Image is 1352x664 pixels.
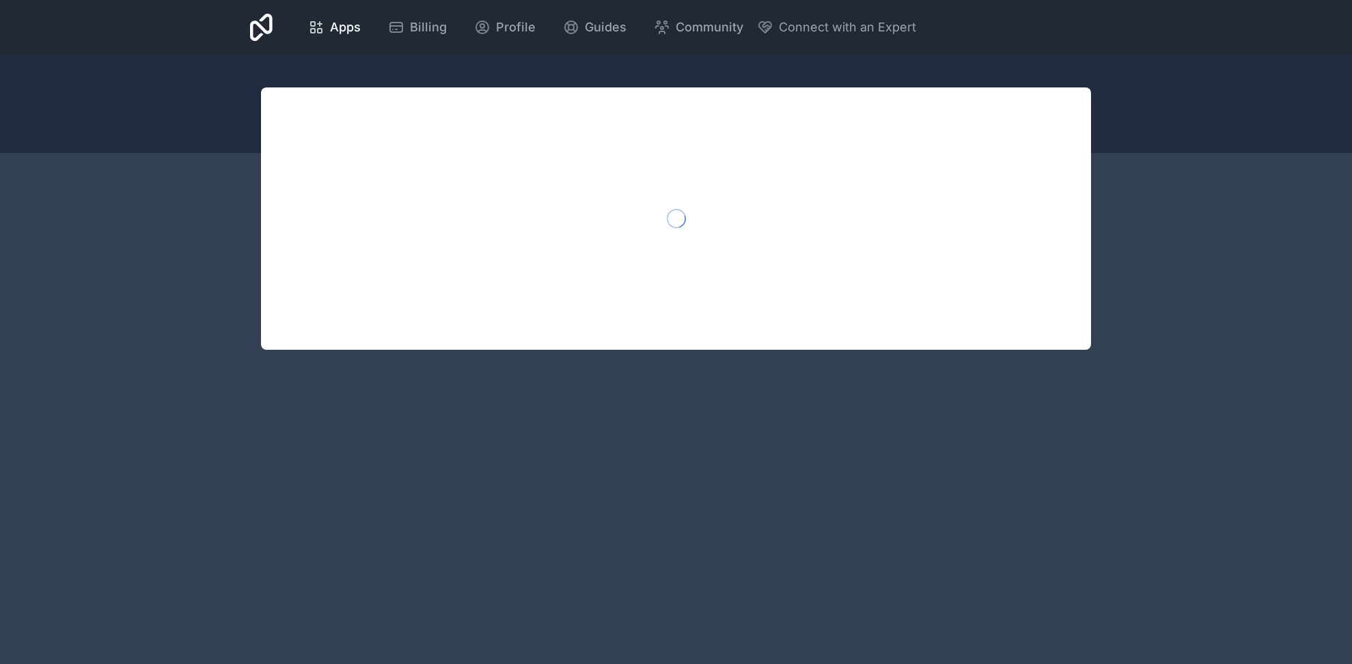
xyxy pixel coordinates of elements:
span: Billing [410,18,447,37]
a: Community [643,12,754,42]
button: Connect with an Expert [757,18,916,37]
span: Guides [585,18,626,37]
span: Apps [330,18,361,37]
span: Connect with an Expert [779,18,916,37]
a: Profile [463,12,547,42]
a: Billing [377,12,458,42]
a: Guides [552,12,637,42]
span: Community [676,18,743,37]
a: Apps [297,12,372,42]
span: Profile [496,18,536,37]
